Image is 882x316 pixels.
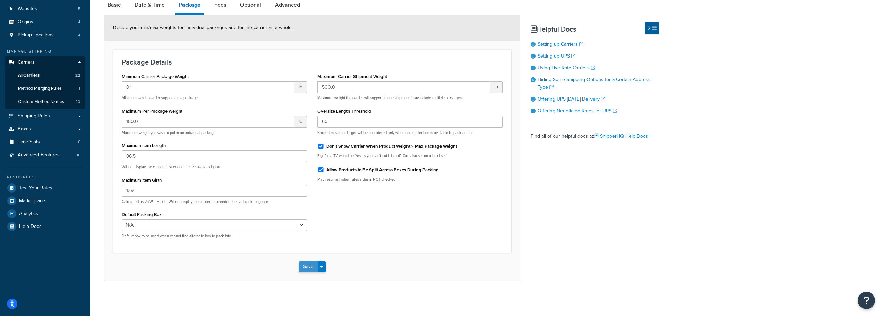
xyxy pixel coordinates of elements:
[5,2,85,15] a: Websites5
[78,32,80,38] span: 4
[5,174,85,180] div: Resources
[538,52,575,60] a: Setting up UPS
[18,139,40,145] span: Time Slots
[122,95,307,101] p: Minimum weight carrier supports in a package
[5,95,85,108] a: Custom Method Names20
[317,95,503,101] p: Maximum weight the carrier will support in one shipment (may include multiple packages)
[5,29,85,42] li: Pickup Locations
[79,86,80,92] span: 1
[531,25,659,33] h3: Helpful Docs
[77,152,80,158] span: 10
[5,2,85,15] li: Websites
[18,19,33,25] span: Origins
[18,113,50,119] span: Shipping Rules
[18,32,54,38] span: Pickup Locations
[490,81,503,93] span: lb
[19,198,45,204] span: Marketplace
[122,130,307,135] p: Maximum weight you wish to put in an individual package
[18,99,64,105] span: Custom Method Names
[78,19,80,25] span: 4
[18,60,35,66] span: Carriers
[317,130,503,135] p: Boxes this size or larger will be considered only when no smaller box is available to pack an item
[18,72,40,78] span: All Carriers
[5,149,85,162] li: Advanced Features
[18,126,31,132] span: Boxes
[75,99,80,105] span: 20
[5,95,85,108] li: Custom Method Names
[594,133,648,140] a: ShipperHQ Help Docs
[299,261,318,272] button: Save
[122,199,307,204] p: Calculated as 2x(W + H) + L. Will not display the carrier if exceeded. Leave blank to ignore
[18,86,62,92] span: Method Merging Rules
[5,123,85,136] a: Boxes
[5,136,85,148] li: Time Slots
[5,110,85,122] a: Shipping Rules
[317,74,387,79] label: Maximum Carrier Shipment Weight
[538,107,617,114] a: Offering Negotiated Rates for UPS
[5,220,85,233] a: Help Docs
[317,153,503,159] p: E.g. for a TV would be Yes as you can't cut it in half. Can also set on a box itself
[294,116,307,128] span: lb
[326,167,439,173] label: Allow Products to Be Split Across Boxes During Packing
[858,292,875,309] button: Open Resource Center
[122,233,307,239] p: Default box to be used when cannot find alternate box to pack into
[538,76,651,91] a: Hiding Some Shipping Options for a Certain Address Type
[294,81,307,93] span: lb
[5,56,85,69] a: Carriers
[122,178,162,183] label: Maximum Item Girth
[78,139,80,145] span: 0
[122,58,503,66] h3: Package Details
[78,6,80,12] span: 5
[122,164,307,170] p: Will not display the carrier if exceeded. Leave blank to ignore
[19,185,52,191] span: Test Your Rates
[18,6,37,12] span: Websites
[18,152,60,158] span: Advanced Features
[326,143,457,150] label: Don't Show Carrier When Product Weight > Max Package Weight
[5,149,85,162] a: Advanced Features10
[317,177,503,182] p: May result in higher rates if this is NOT checked
[122,109,182,114] label: Maximum Per Package Weight
[19,211,38,217] span: Analytics
[5,82,85,95] a: Method Merging Rules1
[538,95,605,103] a: Offering UPS [DATE] Delivery
[531,126,659,141] div: Find all of our helpful docs at:
[75,72,80,78] span: 22
[19,224,42,230] span: Help Docs
[122,143,166,148] label: Maximum Item Length
[317,109,371,114] label: Oversize Length Threshold
[5,182,85,194] a: Test Your Rates
[538,64,595,71] a: Using Live Rate Carriers
[5,195,85,207] a: Marketplace
[5,49,85,54] div: Manage Shipping
[645,22,659,34] button: Hide Help Docs
[5,16,85,28] li: Origins
[5,82,85,95] li: Method Merging Rules
[538,41,583,48] a: Setting up Carriers
[113,24,293,31] span: Decide your min/max weights for individual packages and for the carrier as a whole.
[5,136,85,148] a: Time Slots0
[5,56,85,109] li: Carriers
[5,16,85,28] a: Origins4
[5,29,85,42] a: Pickup Locations4
[122,212,161,217] label: Default Packing Box
[5,207,85,220] a: Analytics
[5,69,85,82] a: AllCarriers22
[122,74,189,79] label: Minimum Carrier Package Weight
